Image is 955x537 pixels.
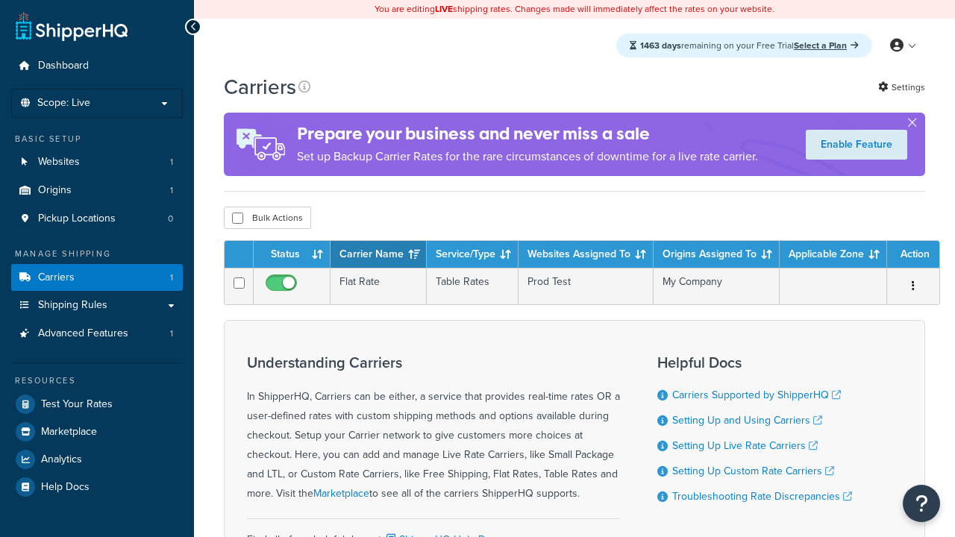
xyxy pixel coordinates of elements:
[903,485,940,522] button: Open Resource Center
[41,426,97,439] span: Marketplace
[672,387,841,403] a: Carriers Supported by ShipperHQ
[331,268,427,304] td: Flat Rate
[170,156,173,169] span: 1
[224,113,297,176] img: ad-rules-rateshop-fe6ec290ccb7230408bd80ed9643f0289d75e0ffd9eb532fc0e269fcd187b520.png
[41,481,90,494] span: Help Docs
[887,241,939,268] th: Action
[41,453,82,466] span: Analytics
[331,241,427,268] th: Carrier Name: activate to sort column ascending
[672,489,852,504] a: Troubleshooting Rate Discrepancies
[11,264,183,292] a: Carriers 1
[616,34,872,57] div: remaining on your Free Trial
[11,446,183,473] a: Analytics
[38,156,80,169] span: Websites
[11,391,183,418] a: Test Your Rates
[11,474,183,500] a: Help Docs
[38,327,128,340] span: Advanced Features
[11,320,183,348] a: Advanced Features 1
[11,264,183,292] li: Carriers
[672,412,822,428] a: Setting Up and Using Carriers
[11,292,183,319] a: Shipping Rules
[11,133,183,145] div: Basic Setup
[170,271,173,284] span: 1
[313,486,369,501] a: Marketplace
[37,97,90,110] span: Scope: Live
[38,60,89,72] span: Dashboard
[640,39,681,52] strong: 1463 days
[247,354,620,503] div: In ShipperHQ, Carriers can be either, a service that provides real-time rates OR a user-defined r...
[435,2,453,16] b: LIVE
[11,248,183,260] div: Manage Shipping
[519,241,654,268] th: Websites Assigned To: activate to sort column ascending
[168,213,173,225] span: 0
[11,148,183,176] a: Websites 1
[780,241,887,268] th: Applicable Zone: activate to sort column ascending
[806,130,907,160] a: Enable Feature
[16,11,128,41] a: ShipperHQ Home
[672,463,834,479] a: Setting Up Custom Rate Carriers
[41,398,113,411] span: Test Your Rates
[794,39,859,52] a: Select a Plan
[224,72,296,101] h1: Carriers
[297,146,758,167] p: Set up Backup Carrier Rates for the rare circumstances of downtime for a live rate carrier.
[170,184,173,197] span: 1
[11,148,183,176] li: Websites
[11,177,183,204] a: Origins 1
[654,241,780,268] th: Origins Assigned To: activate to sort column ascending
[11,205,183,233] a: Pickup Locations 0
[224,207,311,229] button: Bulk Actions
[247,354,620,371] h3: Understanding Carriers
[878,77,925,98] a: Settings
[254,241,331,268] th: Status: activate to sort column ascending
[11,320,183,348] li: Advanced Features
[297,122,758,146] h4: Prepare your business and never miss a sale
[654,268,780,304] td: My Company
[657,354,852,371] h3: Helpful Docs
[38,184,72,197] span: Origins
[170,327,173,340] span: 1
[38,299,107,312] span: Shipping Rules
[427,268,519,304] td: Table Rates
[11,52,183,80] a: Dashboard
[672,438,818,453] a: Setting Up Live Rate Carriers
[11,205,183,233] li: Pickup Locations
[11,418,183,445] a: Marketplace
[38,213,116,225] span: Pickup Locations
[11,374,183,387] div: Resources
[427,241,519,268] th: Service/Type: activate to sort column ascending
[11,177,183,204] li: Origins
[519,268,654,304] td: Prod Test
[38,271,75,284] span: Carriers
